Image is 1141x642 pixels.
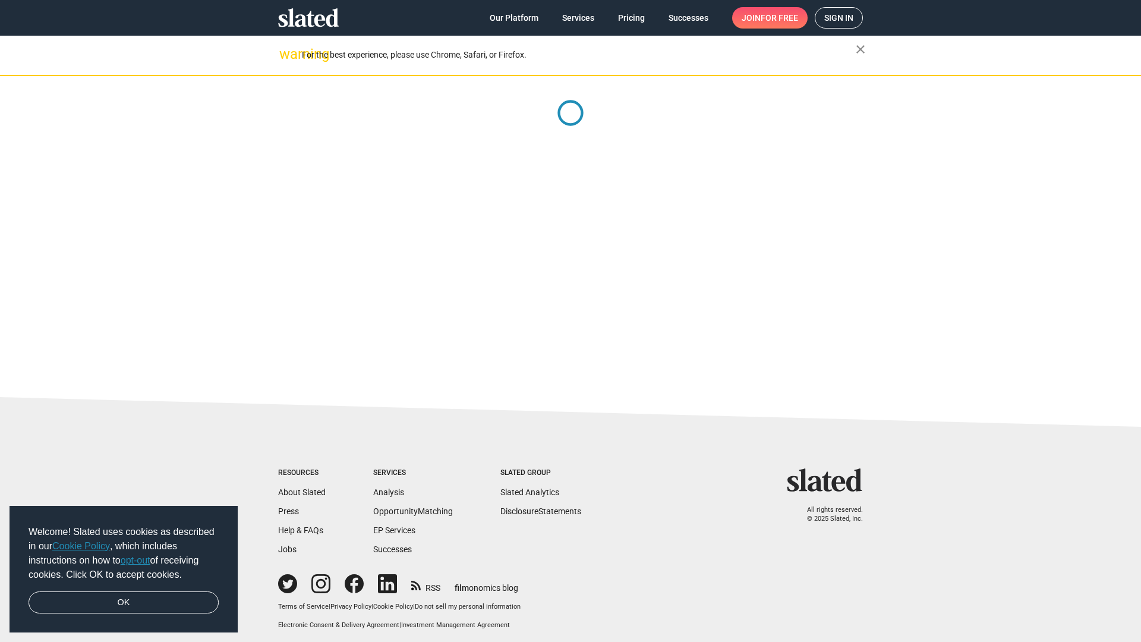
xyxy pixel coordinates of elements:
[669,7,708,29] span: Successes
[455,583,469,593] span: film
[278,487,326,497] a: About Slated
[329,603,330,610] span: |
[824,8,853,28] span: Sign in
[490,7,538,29] span: Our Platform
[373,525,415,535] a: EP Services
[411,575,440,594] a: RSS
[373,468,453,478] div: Services
[302,47,856,63] div: For the best experience, please use Chrome, Safari, or Firefox.
[815,7,863,29] a: Sign in
[278,603,329,610] a: Terms of Service
[659,7,718,29] a: Successes
[732,7,808,29] a: Joinfor free
[618,7,645,29] span: Pricing
[742,7,798,29] span: Join
[373,506,453,516] a: OpportunityMatching
[330,603,371,610] a: Privacy Policy
[500,468,581,478] div: Slated Group
[373,603,413,610] a: Cookie Policy
[278,506,299,516] a: Press
[399,621,401,629] span: |
[415,603,521,612] button: Do not sell my personal information
[373,487,404,497] a: Analysis
[29,525,219,582] span: Welcome! Slated uses cookies as described in our , which includes instructions on how to of recei...
[500,506,581,516] a: DisclosureStatements
[52,541,110,551] a: Cookie Policy
[29,591,219,614] a: dismiss cookie message
[553,7,604,29] a: Services
[562,7,594,29] span: Services
[413,603,415,610] span: |
[761,7,798,29] span: for free
[609,7,654,29] a: Pricing
[279,47,294,61] mat-icon: warning
[10,506,238,633] div: cookieconsent
[455,573,518,594] a: filmonomics blog
[373,545,412,554] a: Successes
[278,468,326,478] div: Resources
[121,555,150,565] a: opt-out
[278,525,323,535] a: Help & FAQs
[401,621,510,629] a: Investment Management Agreement
[500,487,559,497] a: Slated Analytics
[278,621,399,629] a: Electronic Consent & Delivery Agreement
[853,42,868,56] mat-icon: close
[278,545,297,554] a: Jobs
[480,7,548,29] a: Our Platform
[371,603,373,610] span: |
[795,506,863,523] p: All rights reserved. © 2025 Slated, Inc.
